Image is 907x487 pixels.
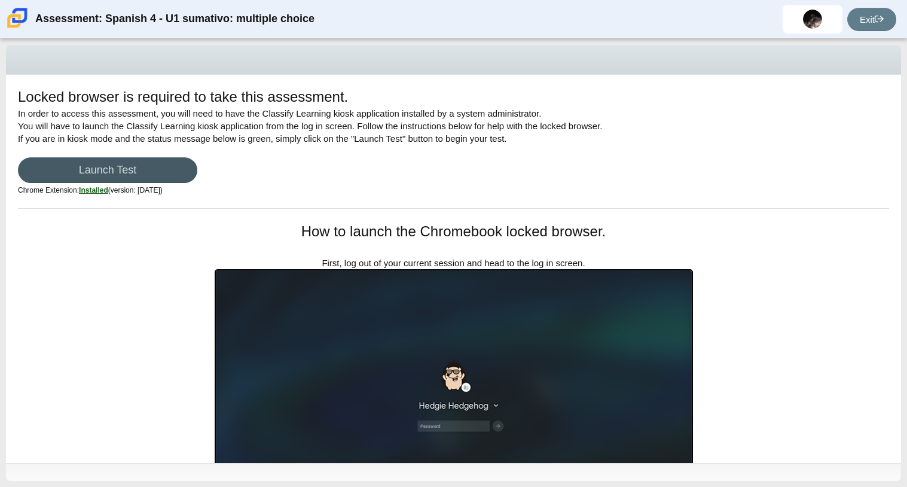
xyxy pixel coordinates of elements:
div: In order to access this assessment, you will need to have the Classify Learning kiosk application... [18,87,889,208]
small: Chrome Extension: [18,186,163,194]
a: Exit [847,8,896,31]
h1: How to launch the Chromebook locked browser. [215,221,693,242]
span: (version: [DATE]) [79,186,163,194]
img: Carmen School of Science & Technology [5,5,30,31]
a: Carmen School of Science & Technology [5,22,30,32]
img: elizabeth.montoya.86Lpgd [803,10,822,29]
h1: Locked browser is required to take this assessment. [18,87,348,107]
div: Assessment: Spanish 4 - U1 sumativo: multiple choice [35,5,314,34]
a: Launch Test [18,157,197,183]
u: Installed [79,186,108,194]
